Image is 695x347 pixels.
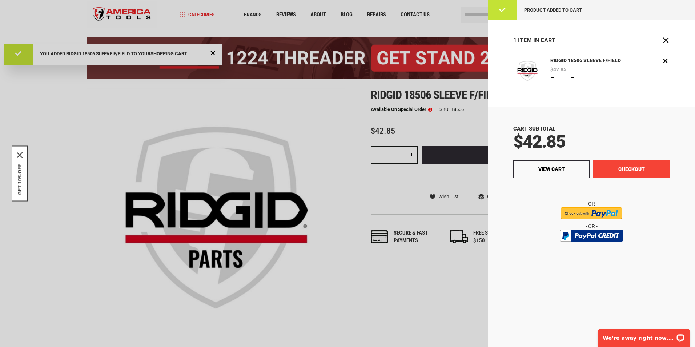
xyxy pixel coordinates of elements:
[513,125,555,132] span: Cart Subtotal
[17,152,23,158] button: Close
[550,67,566,72] span: $42.85
[662,37,670,44] button: Close
[513,57,542,85] img: RIDGID 18506 SLEEVE F/FIELD
[17,164,23,195] button: GET 10% OFF
[513,37,517,44] span: 1
[524,7,582,13] span: Product added to cart
[513,131,565,152] span: $42.85
[518,37,555,44] span: Item in Cart
[513,57,542,87] a: RIDGID 18506 SLEEVE F/FIELD
[593,160,670,178] button: Checkout
[564,243,619,251] img: btn_bml_text.png
[513,160,590,178] a: View Cart
[549,57,623,65] a: RIDGID 18506 SLEEVE F/FIELD
[17,152,23,158] svg: close icon
[593,324,695,347] iframe: LiveChat chat widget
[538,166,565,172] span: View Cart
